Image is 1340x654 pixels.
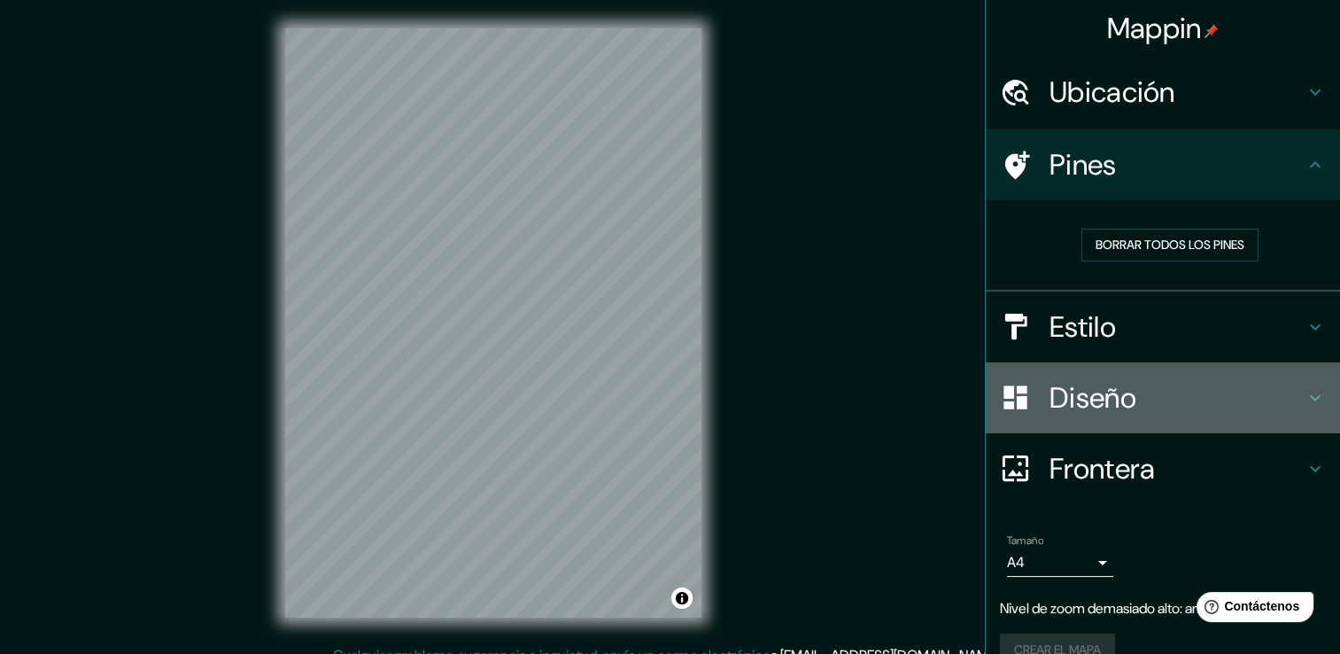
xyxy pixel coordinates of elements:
p: Nivel de zoom demasiado alto: amplíe más [1000,598,1326,619]
h4: Estilo [1050,309,1305,345]
img: pin-icon.png [1204,24,1219,38]
button: Alternar atribución [671,588,693,609]
div: Ubicación [986,57,1340,128]
button: Borrar todos los pines [1081,229,1259,261]
font: Mappin [1107,10,1202,47]
h4: Pines [1050,147,1305,183]
font: Borrar todos los pines [1096,234,1244,256]
div: Estilo [986,292,1340,362]
h4: Diseño [1050,380,1305,416]
iframe: Help widget launcher [1182,585,1321,635]
h4: Ubicación [1050,74,1305,110]
div: A4 [1007,549,1113,577]
div: Diseño [986,362,1340,433]
canvas: Mapa [285,28,701,618]
div: Frontera [986,433,1340,504]
h4: Frontera [1050,451,1305,487]
label: Tamaño [1007,533,1043,548]
div: Pines [986,129,1340,200]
